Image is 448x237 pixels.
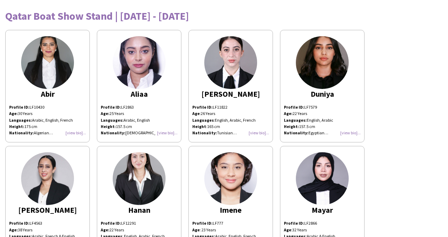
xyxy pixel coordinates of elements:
p: LF12291 [101,220,178,226]
p: Tunisian [192,130,269,136]
strong: Profile ID: [101,104,121,110]
strong: Profile ID: [284,220,304,226]
strong: Nationality: [284,130,309,135]
strong: Age: [284,111,293,116]
strong: Profile ID: [192,220,213,226]
span: : [192,124,207,129]
img: thumb-e3c10a19-f364-457c-bf96-69d5c6b3dafc.jpg [204,36,257,89]
img: thumb-9b6fd660-ba35-4b88-a194-5e7aedc5b98e.png [21,152,74,205]
strong: Nationality: [101,130,125,135]
img: thumb-fc3e0976-9115-4af5-98af-bfaaaaa2f1cd.jpg [21,36,74,89]
b: Age: [101,227,110,232]
strong: Height: [101,124,116,129]
p: LF2866 [284,220,361,226]
b: Age [192,111,200,116]
strong: Height: [9,124,24,129]
div: Qatar Boat Show Stand | [DATE] - [DATE] [5,11,443,21]
p: 30 Years Arabic, English, French 175 cm Algerian [9,110,86,136]
b: Age [192,227,200,232]
span: English, Arabic, French [215,117,256,123]
strong: Nationality: [9,130,34,135]
b: Profile ID: [101,220,121,226]
span: : [192,117,215,123]
div: [PERSON_NAME] [192,91,269,97]
p: LF4563 [9,220,86,226]
span: 26 Years [201,111,215,116]
p: LF7579 [284,104,361,110]
strong: Profile ID: [284,104,304,110]
div: [PERSON_NAME] [9,207,86,213]
p: 22 Years English, Arabic 157.5 cm Egyptian [284,110,361,136]
div: Aliaa [101,91,178,97]
strong: Age: [9,227,18,232]
strong: Languages: [101,117,124,123]
strong: Nationality: [192,130,217,135]
b: Height [192,124,206,129]
b: Age [284,227,291,232]
div: Duniya [284,91,361,97]
img: thumb-35d2da39-8be6-4824-85cb-2cf367f06589.png [296,152,349,205]
img: thumb-167457163963cfef7729a12.jpg [204,152,257,205]
strong: Languages: [9,117,32,123]
p: 25 Years Arabic, English 157.5 cm [DEMOGRAPHIC_DATA] [101,110,178,136]
img: thumb-165579915162b17d6f24db5.jpg [113,36,166,89]
div: Abir [9,91,86,97]
span: : [192,111,201,116]
div: Hanan [101,207,178,213]
div: Imene [192,207,269,213]
strong: Profile ID: [9,104,30,110]
img: thumb-5b96b244-b851-4c83-a1a2-d1307e99b29f.jpg [113,152,166,205]
strong: Profile ID: [9,220,30,226]
strong: Profile ID: [192,104,213,110]
b: Languages [192,117,214,123]
p: LF777 [192,220,269,226]
p: LF11822 [192,104,269,117]
p: LF10430 [9,104,86,110]
p: LF2863 [101,104,178,110]
strong: Height: [284,124,299,129]
strong: Languages: [284,117,307,123]
strong: Age: [9,111,18,116]
span: 165 cm [207,124,220,129]
strong: Age: [101,111,110,116]
span: 32 Years [292,227,307,232]
div: Mayar [284,207,361,213]
img: thumb-3f5721cb-bd9a-49c1-bd8d-44c4a3b8636f.jpg [296,36,349,89]
span: : [284,227,292,232]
